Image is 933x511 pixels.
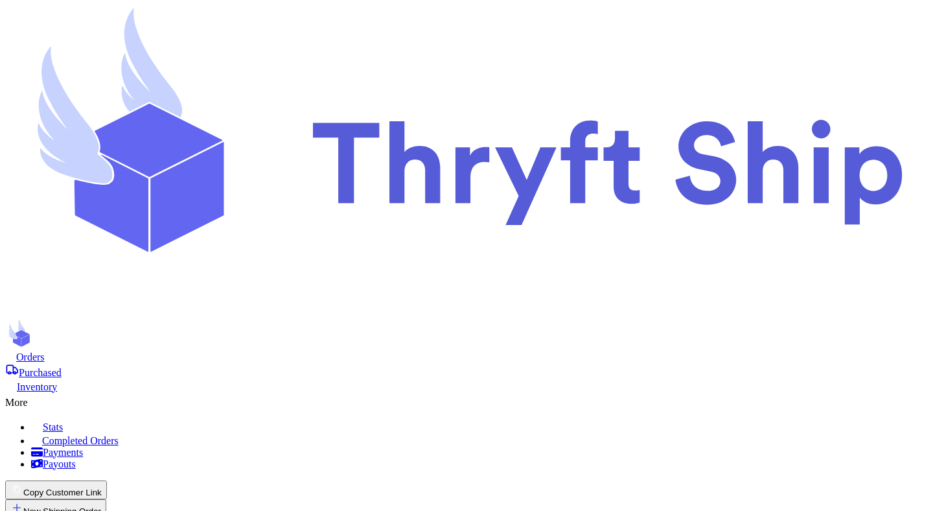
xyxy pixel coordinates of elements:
[31,458,928,470] a: Payouts
[5,393,928,409] div: More
[43,458,76,469] span: Payouts
[31,419,928,433] a: Stats
[5,379,928,393] a: Inventory
[5,481,107,499] button: Copy Customer Link
[16,351,45,362] span: Orders
[43,447,83,458] span: Payments
[31,433,928,447] a: Completed Orders
[5,363,928,379] a: Purchased
[31,447,928,458] a: Payments
[19,367,62,378] span: Purchased
[5,350,928,363] a: Orders
[43,422,63,433] span: Stats
[17,381,57,392] span: Inventory
[42,435,119,446] span: Completed Orders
